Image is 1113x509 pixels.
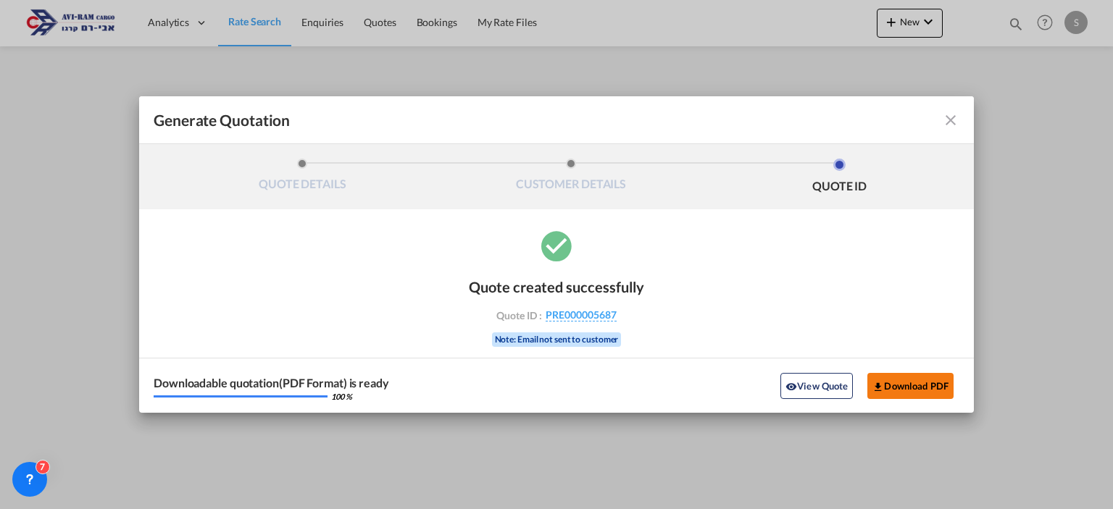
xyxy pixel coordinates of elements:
md-icon: icon-eye [785,381,797,392]
button: Download PDF [867,373,954,399]
md-icon: icon-close fg-AAA8AD cursor m-0 [942,112,959,129]
md-icon: icon-download [872,381,884,392]
li: CUSTOMER DETAILS [437,159,706,198]
div: Quote created successfully [469,278,644,295]
span: Generate Quotation [154,111,290,130]
li: QUOTE DETAILS [168,159,437,198]
li: QUOTE ID [705,159,974,198]
md-dialog: Generate QuotationQUOTE ... [139,96,974,413]
span: PRE000005687 [546,308,617,321]
button: icon-eyeView Quote [780,373,853,399]
md-icon: icon-checkbox-marked-circle [538,227,575,264]
div: Downloadable quotation(PDF Format) is ready [154,377,389,389]
div: 100 % [331,392,352,400]
div: Quote ID : [472,308,641,321]
div: Note: Email not sent to customer [492,332,622,347]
